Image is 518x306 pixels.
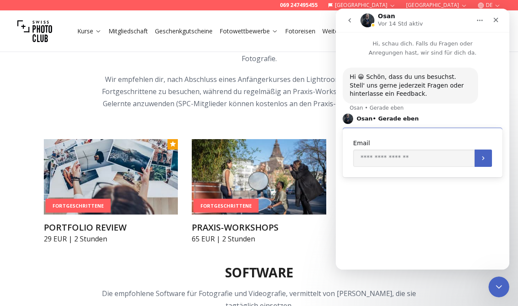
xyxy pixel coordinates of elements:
[17,14,52,49] img: Swiss photo club
[319,25,380,37] button: Weitere Services
[280,2,318,9] a: 069 247495455
[105,25,151,37] button: Mitgliedschaft
[225,265,293,280] h2: Software
[193,199,259,213] div: Fortgeschrittene
[155,27,213,36] a: Geschenkgutscheine
[285,27,315,36] a: Fotoreisen
[44,139,178,244] a: PORTFOLIO REVIEWFortgeschrittenePORTFOLIO REVIEW29 EUR | 2 Stunden
[216,25,282,37] button: Fotowettbewerbe
[77,27,102,36] a: Kurse
[44,234,178,244] p: 29 EUR | 2 Stunden
[488,277,509,297] iframe: Intercom live chat
[92,73,426,110] p: Wir empfehlen dir, nach Abschluss eines Anfängerkurses den Lightroom Kurs & einen Kurs für Fortge...
[192,139,326,215] img: PRAXIS-WORKSHOPS
[322,27,377,36] a: Weitere Services
[44,221,178,234] h3: PORTFOLIO REVIEW
[336,9,509,270] iframe: Intercom live chat
[44,139,178,215] img: PORTFOLIO REVIEW
[151,25,216,37] button: Geschenkgutscheine
[92,40,426,65] p: Sobald du weißt, wie du deine Kamera bedienen kannst, öffnen sich dir die Türen zur Welt der Foto...
[192,234,326,244] p: 65 EUR | 2 Stunden
[282,25,319,37] button: Fotoreisen
[108,27,148,36] a: Mitgliedschaft
[192,139,326,244] a: PRAXIS-WORKSHOPSFortgeschrittenePRAXIS-WORKSHOPS65 EUR | 2 Stunden
[192,221,326,234] h3: PRAXIS-WORKSHOPS
[46,199,111,213] div: Fortgeschrittene
[220,27,278,36] a: Fotowettbewerbe
[74,25,105,37] button: Kurse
